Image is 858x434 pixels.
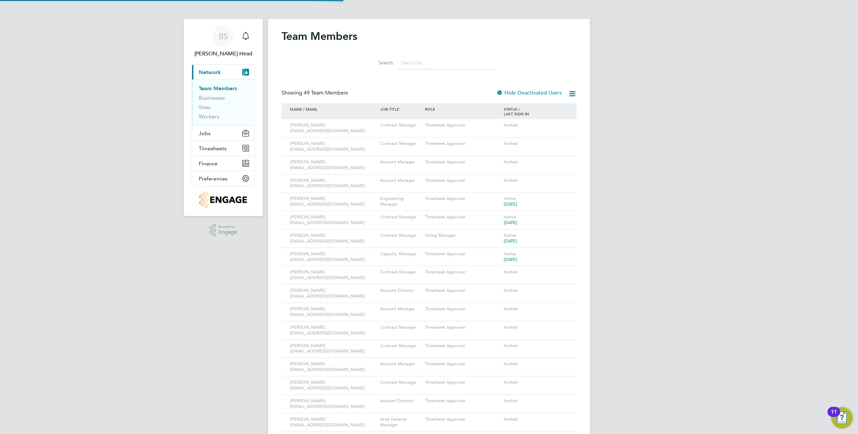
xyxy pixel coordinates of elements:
[378,156,423,168] div: Account Manager
[423,303,502,315] div: Timesheet Approver
[199,145,227,152] span: Timesheets
[192,171,254,186] button: Preferences
[288,284,378,303] div: [PERSON_NAME] [EMAIL_ADDRESS][DOMAIN_NAME]
[502,376,570,389] div: Invited
[502,103,570,119] div: STATUS / LAST SIGN IN
[502,395,570,407] div: Invited
[397,56,495,69] input: Search for...
[288,266,378,284] div: [PERSON_NAME] [EMAIL_ADDRESS][DOMAIN_NAME]
[502,340,570,352] div: Invited
[423,156,502,168] div: Timesheet Approver
[502,358,570,370] div: Invited
[288,156,378,174] div: [PERSON_NAME] [EMAIL_ADDRESS][DOMAIN_NAME]
[502,211,570,229] div: Active
[423,211,502,223] div: Timesheet Approver
[288,321,378,339] div: [PERSON_NAME] [EMAIL_ADDRESS][DOMAIN_NAME]
[378,211,423,223] div: Contract Manager
[304,90,348,96] span: 49 Team Members
[282,90,349,97] div: Showing
[288,193,378,211] div: [PERSON_NAME] [EMAIL_ADDRESS][DOMAIN_NAME]
[378,376,423,389] div: Contract Manager
[502,229,570,248] div: Active
[502,156,570,168] div: Invited
[423,395,502,407] div: Timesheet Approver
[378,174,423,187] div: Account Manager
[199,192,247,208] img: smartmanagedsolutions-logo-retina.png
[423,248,502,260] div: Timesheet Approver
[219,32,228,41] span: BS
[288,376,378,394] div: [PERSON_NAME] [EMAIL_ADDRESS][DOMAIN_NAME]
[378,284,423,297] div: Account Director
[378,103,423,115] div: JOB TITLE
[199,69,221,75] span: Network
[192,50,255,58] span: Bryony Sarwar-Head
[502,174,570,187] div: Invited
[288,103,378,115] div: NAME / EMAIL
[282,30,357,43] h2: Team Members
[423,358,502,370] div: Timesheet Approver
[496,90,562,96] label: Hide Deactivated Users
[288,248,378,266] div: [PERSON_NAME] [EMAIL_ADDRESS][DOMAIN_NAME]
[378,193,423,211] div: Engineering Manager
[219,224,237,230] span: Powered by
[209,224,238,237] a: Powered byEngage
[502,193,570,211] div: Active
[363,60,393,66] label: Search
[378,413,423,431] div: Area General Manager
[288,211,378,229] div: [PERSON_NAME] [EMAIL_ADDRESS][DOMAIN_NAME]
[502,413,570,426] div: Invited
[423,340,502,352] div: Timesheet Approver
[502,303,570,315] div: Invited
[288,303,378,321] div: [PERSON_NAME] [EMAIL_ADDRESS][DOMAIN_NAME]
[184,19,263,216] nav: Main navigation
[502,266,570,278] div: Invited
[378,358,423,370] div: Account Manager
[288,395,378,413] div: [PERSON_NAME] [EMAIL_ADDRESS][DOMAIN_NAME]
[199,175,228,182] span: Preferences
[423,138,502,150] div: Timesheet Approver
[423,193,502,205] div: Timesheet Approver
[502,119,570,131] div: Invited
[378,229,423,242] div: Contract Manager
[378,321,423,334] div: Contract Manager
[192,79,254,125] div: Network
[423,266,502,278] div: Timesheet Approver
[192,141,254,156] button: Timesheets
[378,395,423,407] div: Account Director
[378,138,423,150] div: Contract Manager
[199,85,237,92] a: Team Members
[378,303,423,315] div: Account Manager
[192,65,254,79] button: Network
[199,113,219,120] a: Workers
[423,284,502,297] div: Timesheet Approver
[423,321,502,334] div: Timesheet Approver
[192,192,255,208] a: Go to home page
[378,266,423,278] div: Contract Manager
[199,104,210,110] a: Sites
[504,257,517,262] span: [DATE]
[199,160,218,167] span: Finance
[288,138,378,156] div: [PERSON_NAME] [EMAIL_ADDRESS][DOMAIN_NAME]
[192,25,255,58] a: BS[PERSON_NAME]-Head
[502,321,570,334] div: Invited
[192,156,254,171] button: Finance
[288,119,378,137] div: [PERSON_NAME] [EMAIL_ADDRESS][DOMAIN_NAME]
[288,174,378,193] div: [PERSON_NAME] [EMAIL_ADDRESS][DOMAIN_NAME]
[502,248,570,266] div: Active
[423,413,502,426] div: Timesheet Approver
[502,284,570,297] div: Invited
[288,358,378,376] div: [PERSON_NAME] [EMAIL_ADDRESS][DOMAIN_NAME]
[192,126,254,141] button: Jobs
[288,229,378,248] div: [PERSON_NAME] [EMAIL_ADDRESS][DOMAIN_NAME]
[504,220,517,225] span: [DATE]
[831,412,837,421] div: 11
[423,376,502,389] div: Timesheet Approver
[504,238,517,244] span: [DATE]
[378,248,423,260] div: Capacity Manager
[378,340,423,352] div: Contract Manager
[199,130,210,137] span: Jobs
[504,201,517,207] span: [DATE]
[831,407,853,429] button: Open Resource Center, 11 new notifications
[502,138,570,150] div: Invited
[219,229,237,235] span: Engage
